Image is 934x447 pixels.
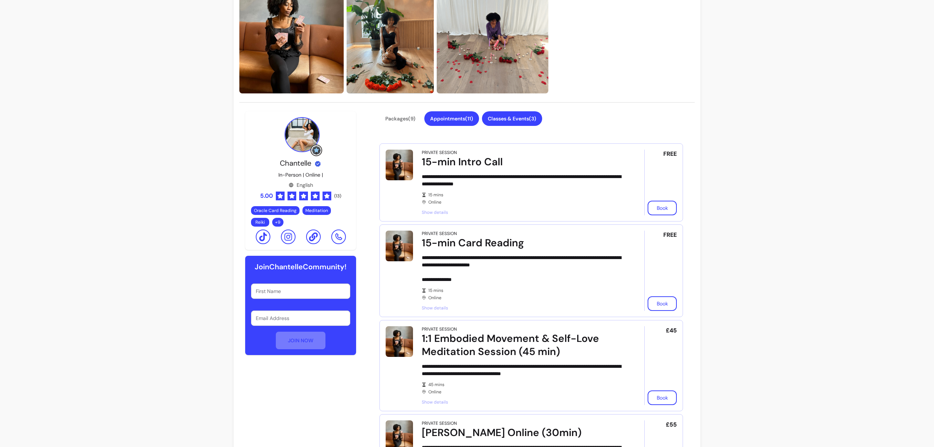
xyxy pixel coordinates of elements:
[256,315,346,322] input: Email Address
[422,236,624,250] div: 15-min Card Reading
[422,231,457,236] div: Private Session
[648,390,677,405] button: Book
[422,155,624,169] div: 15-min Intro Call
[274,219,282,225] span: + 9
[254,208,297,213] span: Oracle Card Reading
[422,332,624,358] div: 1:1 Embodied Movement & Self-Love Meditation Session (45 min)
[428,288,624,293] span: 15 mins
[386,326,413,357] img: 1:1 Embodied Movement & Self-Love Meditation Session (45 min)
[285,117,320,152] img: Provider image
[289,181,313,189] div: English
[260,192,273,200] span: 5.00
[255,219,265,225] span: Reiki
[255,262,347,272] h6: Join Chantelle Community!
[422,426,624,439] div: [PERSON_NAME] Online (30min)
[666,420,677,429] span: £55
[424,111,479,126] button: Appointments(11)
[312,146,321,155] img: Grow
[648,296,677,311] button: Book
[422,382,624,395] div: Online
[278,171,323,178] p: In-Person | Online |
[422,326,457,332] div: Private Session
[256,288,346,295] input: First Name
[666,326,677,335] span: £45
[428,382,624,388] span: 45 mins
[305,208,328,213] span: Meditation
[422,399,624,405] span: Show details
[422,305,624,311] span: Show details
[379,111,421,126] button: Packages(9)
[386,231,413,261] img: 15-min Card Reading
[280,158,311,168] span: Chantelle
[422,288,624,301] div: Online
[663,231,677,239] span: FREE
[334,193,341,199] span: ( 13 )
[648,201,677,215] button: Book
[422,150,457,155] div: Private Session
[663,150,677,158] span: FREE
[422,209,624,215] span: Show details
[386,150,413,180] img: 15-min Intro Call
[422,192,624,205] div: Online
[482,111,542,126] button: Classes & Events(3)
[422,420,457,426] div: Private Session
[428,192,624,198] span: 15 mins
